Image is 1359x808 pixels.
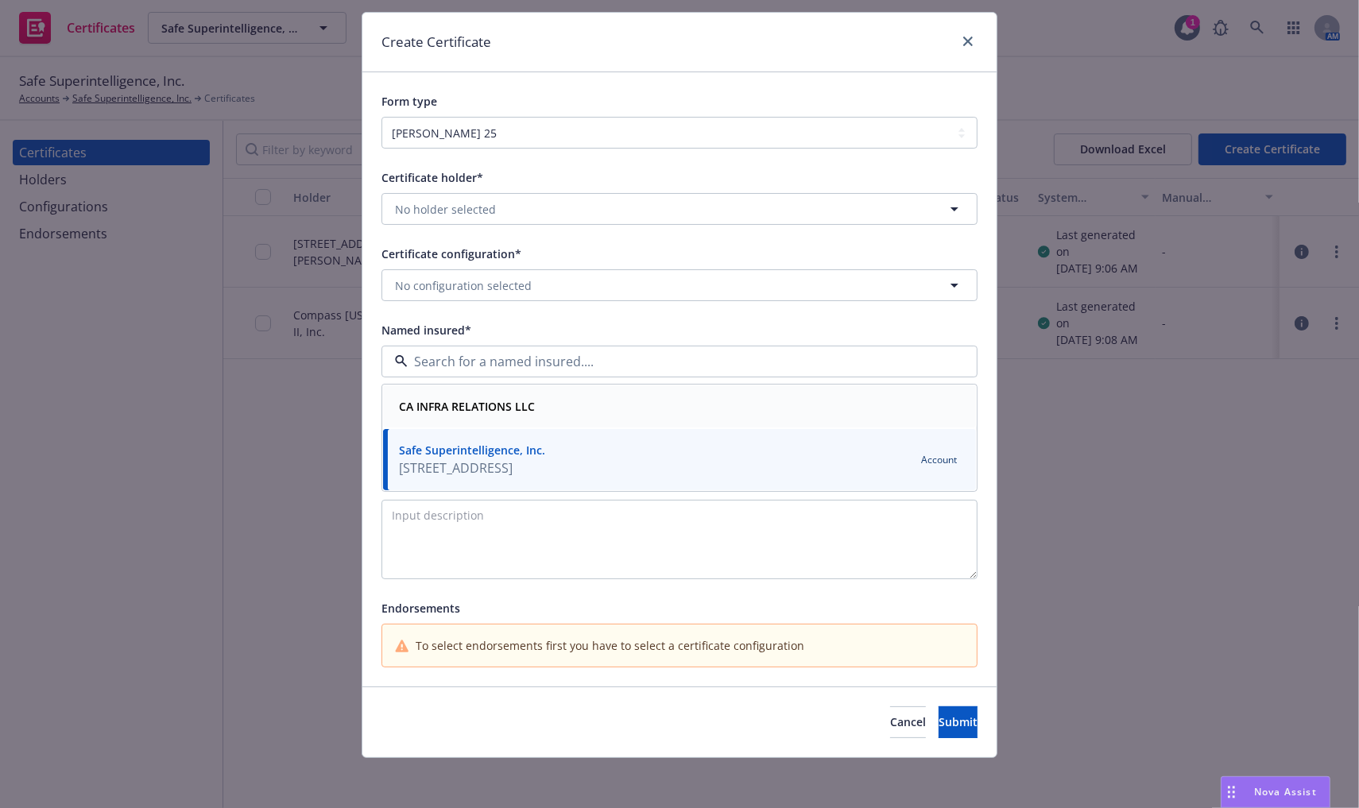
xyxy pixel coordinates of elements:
strong: CA INFRA RELATIONS LLC [399,399,535,414]
div: Drag to move [1222,777,1241,807]
h1: Create Certificate [381,32,491,52]
strong: Safe Superintelligence, Inc. [399,443,545,458]
textarea: Input description [381,500,978,579]
span: Named insured* [381,323,471,338]
span: Cancel [890,714,926,729]
span: Certificate configuration* [381,246,521,261]
span: Nova Assist [1254,785,1317,798]
input: Search for a named insured.... [408,352,945,371]
span: To select endorsements first you have to select a certificate configuration [416,637,804,654]
span: No configuration selected [395,277,532,294]
span: [STREET_ADDRESS] [399,458,545,477]
span: Certificate holder* [381,170,483,185]
button: No holder selected [381,193,978,225]
button: No configuration selected [381,269,978,301]
button: Nova Assist [1221,776,1330,808]
a: close [958,32,978,51]
span: Form type [381,94,437,109]
span: Account [921,453,957,467]
span: Endorsements [381,601,460,616]
button: Submit [939,706,978,738]
span: Submit [939,714,978,729]
button: Cancel [890,706,926,738]
span: No holder selected [395,201,496,218]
